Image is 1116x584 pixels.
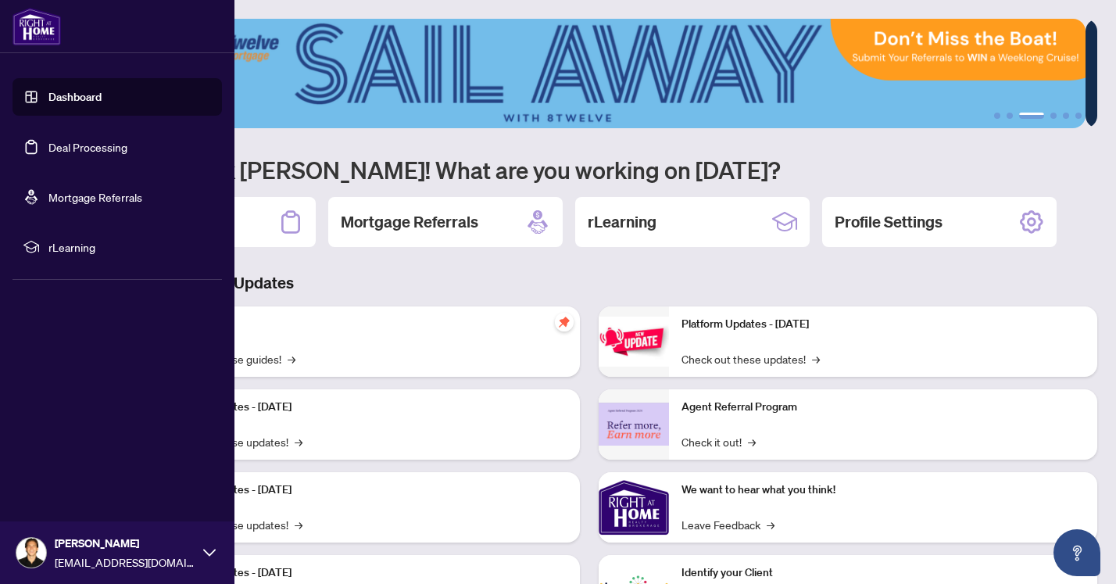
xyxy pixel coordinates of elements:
[295,516,302,533] span: →
[681,433,756,450] a: Check it out!→
[13,8,61,45] img: logo
[164,482,567,499] p: Platform Updates - [DATE]
[681,516,774,533] a: Leave Feedback→
[164,399,567,416] p: Platform Updates - [DATE]
[835,211,943,233] h2: Profile Settings
[341,211,478,233] h2: Mortgage Referrals
[1050,113,1057,119] button: 4
[681,316,1085,333] p: Platform Updates - [DATE]
[1019,113,1044,119] button: 3
[588,211,656,233] h2: rLearning
[16,538,46,568] img: Profile Icon
[164,316,567,333] p: Self-Help
[48,238,211,256] span: rLearning
[1063,113,1069,119] button: 5
[994,113,1000,119] button: 1
[681,399,1085,416] p: Agent Referral Program
[81,19,1086,128] img: Slide 2
[55,554,195,571] span: [EMAIL_ADDRESS][DOMAIN_NAME]
[555,313,574,331] span: pushpin
[48,190,142,204] a: Mortgage Referrals
[295,433,302,450] span: →
[48,140,127,154] a: Deal Processing
[1075,113,1082,119] button: 6
[55,535,195,552] span: [PERSON_NAME]
[767,516,774,533] span: →
[48,90,102,104] a: Dashboard
[599,317,669,366] img: Platform Updates - June 23, 2025
[1053,529,1100,576] button: Open asap
[81,272,1097,294] h3: Brokerage & Industry Updates
[681,482,1085,499] p: We want to hear what you think!
[748,433,756,450] span: →
[164,564,567,582] p: Platform Updates - [DATE]
[681,350,820,367] a: Check out these updates!→
[81,155,1097,185] h1: Welcome back [PERSON_NAME]! What are you working on [DATE]?
[812,350,820,367] span: →
[599,403,669,446] img: Agent Referral Program
[1007,113,1013,119] button: 2
[599,472,669,543] img: We want to hear what you think!
[681,564,1085,582] p: Identify your Client
[288,350,295,367] span: →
